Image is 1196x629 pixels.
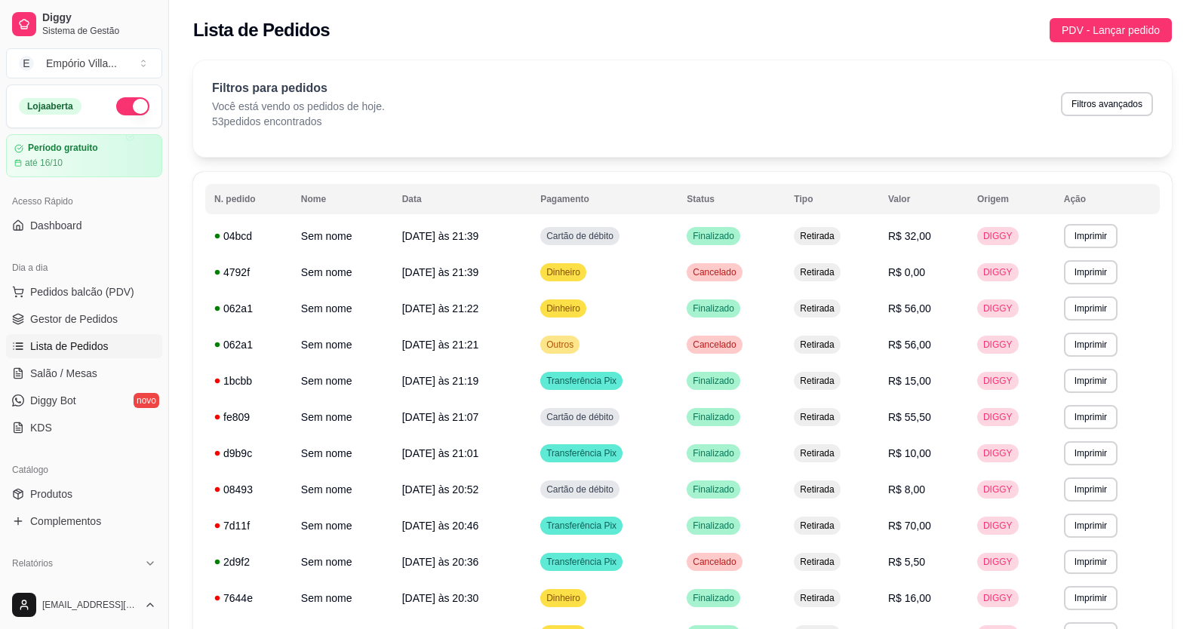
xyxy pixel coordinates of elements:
span: Complementos [30,514,101,529]
span: Finalizado [690,592,737,604]
div: 062a1 [214,301,283,316]
td: Sem nome [292,290,393,327]
span: E [19,56,34,71]
div: 062a1 [214,337,283,352]
span: Finalizado [690,411,737,423]
button: Imprimir [1064,296,1118,321]
span: R$ 55,50 [888,411,931,423]
a: DiggySistema de Gestão [6,6,162,42]
div: Empório Villa ... [46,56,117,71]
span: Retirada [797,411,837,423]
td: Sem nome [292,254,393,290]
span: Dinheiro [543,266,583,278]
div: 04bcd [214,229,283,244]
p: Filtros para pedidos [212,79,385,97]
div: Acesso Rápido [6,189,162,213]
span: R$ 10,00 [888,447,931,459]
span: Finalizado [690,230,737,242]
span: Retirada [797,483,837,496]
div: Dia a dia [6,256,162,280]
span: [EMAIL_ADDRESS][DOMAIN_NAME] [42,599,138,611]
button: Imprimir [1064,477,1118,502]
span: [DATE] às 21:19 [402,375,479,387]
button: Imprimir [1064,405,1118,429]
span: [DATE] às 21:01 [402,447,479,459]
th: Data [393,184,531,214]
span: DIGGY [980,302,1016,314]
span: Cancelado [690,556,739,568]
span: DIGGY [980,556,1016,568]
td: Sem nome [292,544,393,580]
span: Cartão de débito [543,230,616,242]
button: Pedidos balcão (PDV) [6,280,162,304]
th: Ação [1055,184,1160,214]
span: Retirada [797,375,837,387]
a: Produtos [6,482,162,506]
span: Diggy [42,11,156,25]
div: 2d9f2 [214,554,283,569]
span: [DATE] às 20:46 [402,520,479,532]
span: Outros [543,339,576,351]
th: Pagamento [531,184,678,214]
span: Diggy Bot [30,393,76,408]
span: Pedidos balcão (PDV) [30,284,134,299]
p: Você está vendo os pedidos de hoje. [212,99,385,114]
span: R$ 56,00 [888,302,931,314]
span: Retirada [797,556,837,568]
span: DIGGY [980,266,1016,278]
span: R$ 70,00 [888,520,931,532]
button: Filtros avançados [1061,92,1153,116]
td: Sem nome [292,363,393,399]
span: [DATE] às 20:52 [402,483,479,496]
span: Finalizado [690,375,737,387]
span: R$ 32,00 [888,230,931,242]
td: Sem nome [292,471,393,508]
span: Relatórios [12,557,53,569]
span: Dinheiro [543,592,583,604]
button: Imprimir [1064,441,1118,465]
div: Catálogo [6,458,162,482]
span: R$ 16,00 [888,592,931,604]
div: 4792f [214,265,283,280]
span: Transferência Pix [543,520,620,532]
span: R$ 8,00 [888,483,925,496]
div: fe809 [214,410,283,425]
div: 7d11f [214,518,283,533]
span: Finalizado [690,302,737,314]
th: Origem [968,184,1055,214]
span: Lista de Pedidos [30,339,109,354]
span: DIGGY [980,483,1016,496]
span: DIGGY [980,447,1016,459]
span: Cartão de débito [543,411,616,423]
button: Imprimir [1064,550,1118,574]
button: Imprimir [1064,333,1118,357]
span: Dashboard [30,218,82,233]
span: DIGGY [980,230,1016,242]
th: Tipo [785,184,879,214]
td: Sem nome [292,327,393,363]
td: Sem nome [292,435,393,471]
div: 08493 [214,482,283,497]
button: Imprimir [1064,514,1118,538]
span: DIGGY [980,592,1016,604]
span: Transferência Pix [543,447,620,459]
td: Sem nome [292,508,393,544]
span: [DATE] às 20:36 [402,556,479,568]
span: R$ 5,50 [888,556,925,568]
th: N. pedido [205,184,292,214]
a: Complementos [6,509,162,533]
button: Imprimir [1064,224,1118,248]
button: Imprimir [1064,369,1118,393]
button: Imprimir [1064,260,1118,284]
a: Gestor de Pedidos [6,307,162,331]
a: Período gratuitoaté 16/10 [6,134,162,177]
span: Retirada [797,447,837,459]
span: Relatórios de vendas [30,580,130,595]
span: Produtos [30,486,72,502]
span: Retirada [797,520,837,532]
span: Retirada [797,266,837,278]
span: [DATE] às 21:22 [402,302,479,314]
span: R$ 0,00 [888,266,925,278]
button: Alterar Status [116,97,149,115]
button: Imprimir [1064,586,1118,610]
